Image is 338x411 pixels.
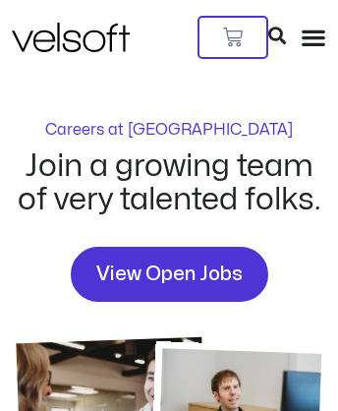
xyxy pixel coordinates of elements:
[12,23,130,52] img: Velsoft Training Materials
[301,25,326,50] div: Menu Toggle
[12,149,326,215] h2: Join a growing team of very talented folks.
[71,247,268,302] a: View Open Jobs
[96,259,243,290] span: View Open Jobs
[45,122,293,138] p: Careers at [GEOGRAPHIC_DATA]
